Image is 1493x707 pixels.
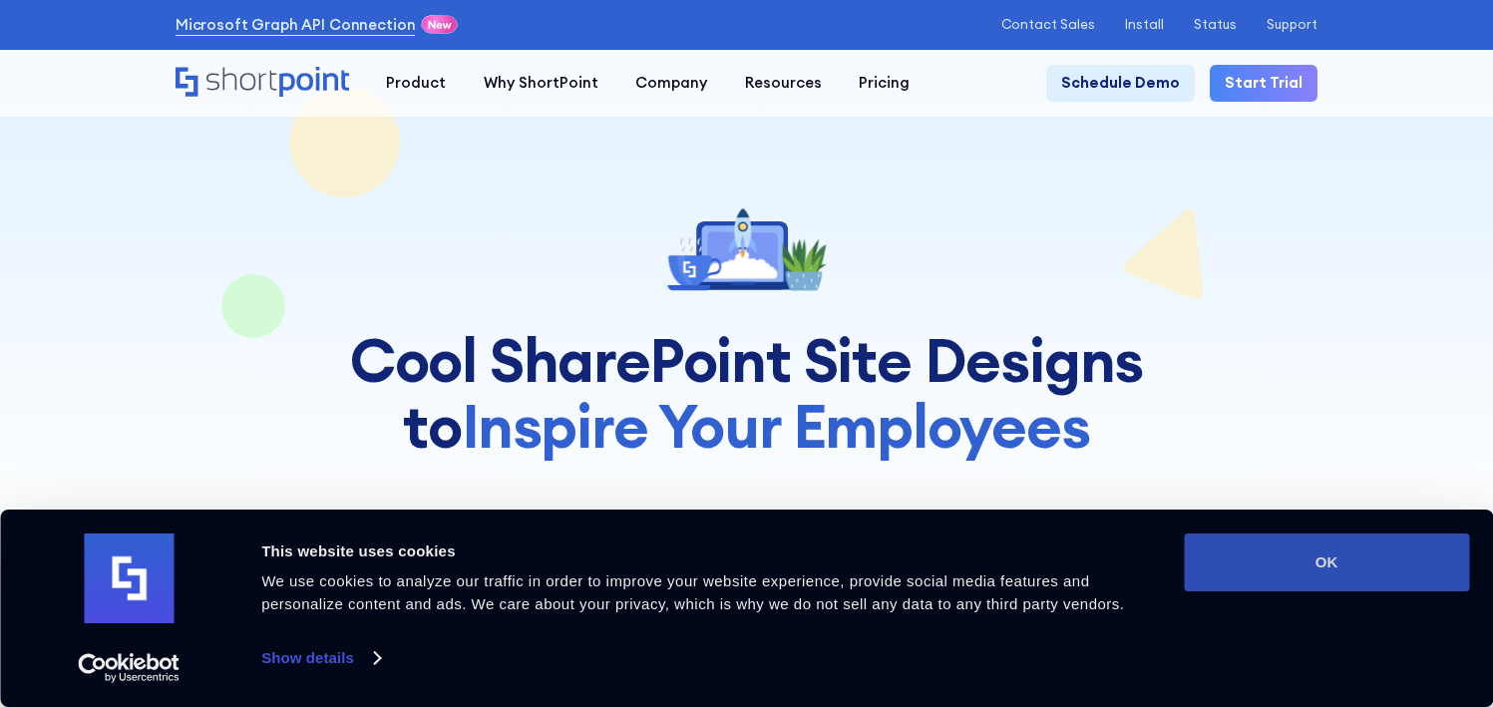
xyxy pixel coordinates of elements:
[84,533,174,623] img: logo
[1194,17,1237,32] a: Status
[1184,533,1469,591] button: OK
[42,653,216,683] a: Usercentrics Cookiebot - opens in a new window
[261,572,1124,612] span: We use cookies to analyze our traffic in order to improve your website experience, provide social...
[261,539,1161,563] div: This website uses cookies
[1267,17,1317,32] a: Support
[726,65,840,102] a: Resources
[176,14,416,36] a: Microsoft Graph API Connection
[1001,17,1095,32] a: Contact Sales
[176,67,349,100] a: Home
[859,72,910,94] div: Pricing
[616,65,725,102] a: Company
[840,65,928,102] a: Pricing
[1134,476,1493,707] iframe: Chat Widget
[1046,65,1195,102] a: Schedule Demo
[386,72,446,94] div: Product
[326,328,1166,460] h1: Cool SharePoint Site Designs to
[745,72,822,94] div: Resources
[368,65,465,102] a: Product
[1210,65,1317,102] a: Start Trial
[635,72,707,94] div: Company
[465,65,616,102] a: Why ShortPoint
[261,643,379,673] a: Show details
[462,388,1090,464] span: Inspire Your Employees
[484,72,598,94] div: Why ShortPoint
[1125,17,1164,32] a: Install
